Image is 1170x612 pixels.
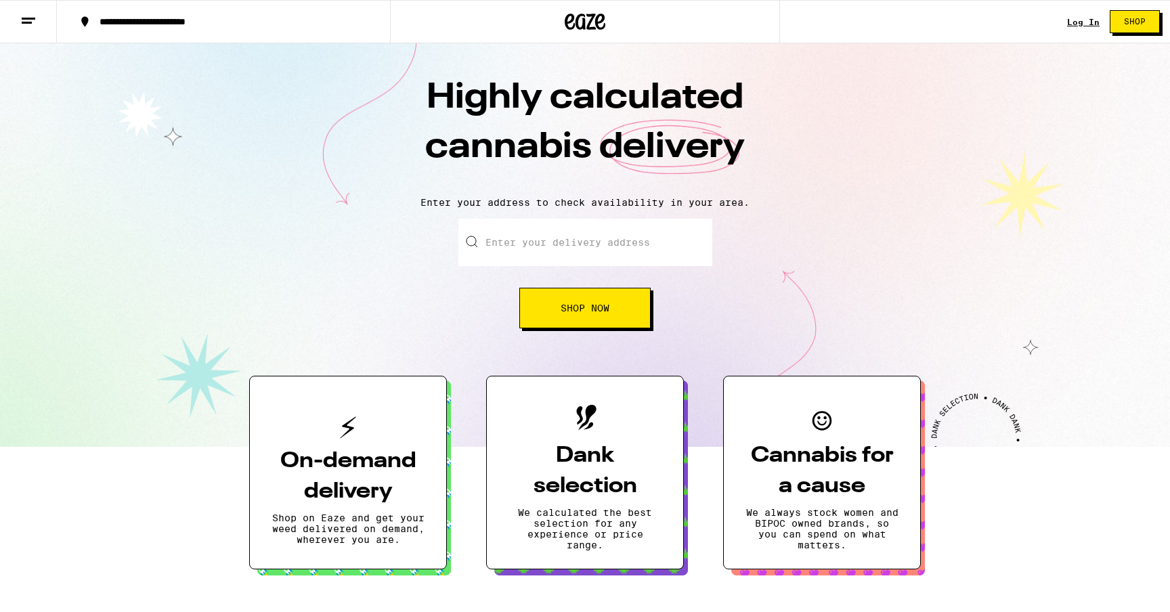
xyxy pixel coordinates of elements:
[723,376,921,569] button: Cannabis for a causeWe always stock women and BIPOC owned brands, so you can spend on what matters.
[272,512,425,545] p: Shop on Eaze and get your weed delivered on demand, wherever you are.
[745,507,898,550] p: We always stock women and BIPOC owned brands, so you can spend on what matters.
[14,197,1156,208] p: Enter your address to check availability in your area.
[745,441,898,502] h3: Cannabis for a cause
[508,507,662,550] p: We calculated the best selection for any experience or price range.
[272,446,425,507] h3: On-demand delivery
[348,74,822,186] h1: Highly calculated cannabis delivery
[486,376,684,569] button: Dank selectionWe calculated the best selection for any experience or price range.
[249,376,447,569] button: On-demand deliveryShop on Eaze and get your weed delivered on demand, wherever you are.
[1124,18,1146,26] span: Shop
[508,441,662,502] h3: Dank selection
[1110,10,1160,33] button: Shop
[519,288,651,328] button: Shop Now
[1067,18,1100,26] a: Log In
[1100,10,1170,33] a: Shop
[458,219,712,266] input: Enter your delivery address
[561,303,609,313] span: Shop Now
